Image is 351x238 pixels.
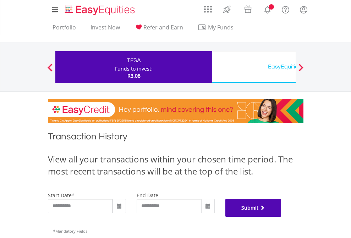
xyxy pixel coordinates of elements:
[225,199,281,217] button: Submit
[258,2,276,16] a: Notifications
[48,192,72,199] label: start date
[62,2,138,16] a: Home page
[132,24,186,35] a: Refer and Earn
[204,5,212,13] img: grid-menu-icon.svg
[127,72,141,79] span: R3.08
[242,4,254,15] img: vouchers-v2.svg
[50,24,79,35] a: Portfolio
[276,2,295,16] a: FAQ's and Support
[48,130,303,146] h1: Transaction History
[64,4,138,16] img: EasyEquities_Logo.png
[48,99,303,123] img: EasyCredit Promotion Banner
[199,2,216,13] a: AppsGrid
[137,192,158,199] label: end date
[295,2,313,17] a: My Profile
[115,65,153,72] div: Funds to invest:
[43,67,57,74] button: Previous
[143,23,183,31] span: Refer and Earn
[88,24,123,35] a: Invest Now
[237,2,258,15] a: Vouchers
[294,67,308,74] button: Next
[60,55,208,65] div: TFSA
[48,153,303,178] div: View all your transactions within your chosen time period. The most recent transactions will be a...
[198,23,244,32] span: My Funds
[221,4,233,15] img: thrive-v2.svg
[53,228,87,234] span: Mandatory Fields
